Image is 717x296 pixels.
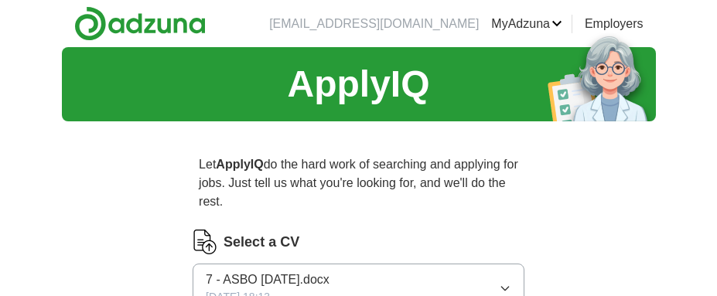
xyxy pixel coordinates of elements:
[193,149,524,217] p: Let do the hard work of searching and applying for jobs. Just tell us what you're looking for, an...
[491,15,562,33] a: MyAdzuna
[269,15,479,33] li: [EMAIL_ADDRESS][DOMAIN_NAME]
[74,6,206,41] img: Adzuna logo
[193,230,217,254] img: CV Icon
[216,158,263,171] strong: ApplyIQ
[585,15,644,33] a: Employers
[287,56,429,112] h1: ApplyIQ
[224,232,299,253] label: Select a CV
[206,270,329,289] span: 7 - ASBO [DATE].docx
